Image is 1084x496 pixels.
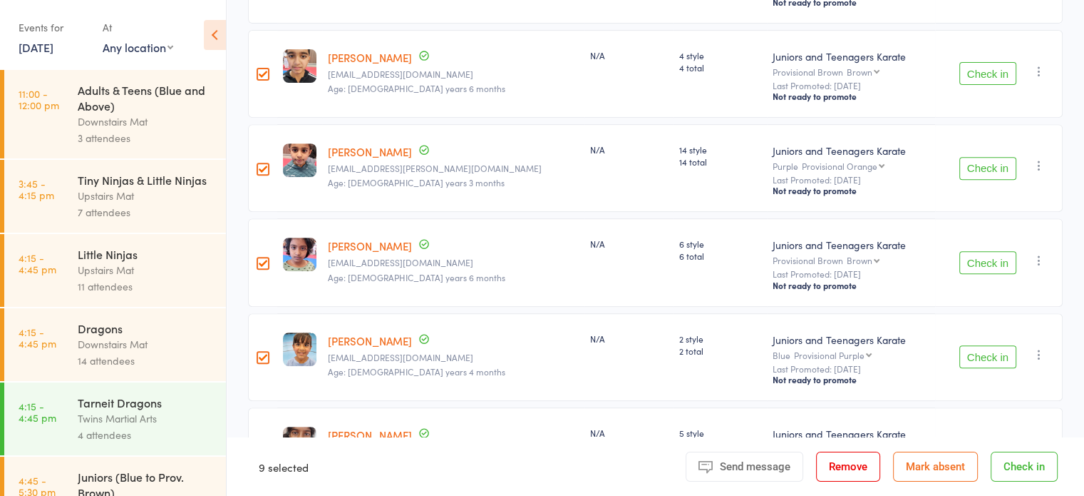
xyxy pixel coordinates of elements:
[590,238,668,250] div: N/A
[283,49,316,83] img: image1657782699.png
[4,234,226,307] a: 4:15 -4:45 pmLittle NinjasUpstairs Mat11 attendees
[328,163,579,173] small: rsrk.gunjan@gmail.com
[78,130,214,146] div: 3 attendees
[328,144,412,159] a: [PERSON_NAME]
[590,143,668,156] div: N/A
[679,427,761,439] span: 5 style
[773,185,930,196] div: Not ready to promote
[959,157,1016,180] button: Check in
[328,50,412,65] a: [PERSON_NAME]
[328,82,505,94] span: Age: [DEMOGRAPHIC_DATA] years 6 months
[78,336,214,353] div: Downstairs Mat
[78,320,214,336] div: Dragons
[773,374,930,385] div: Not ready to promote
[590,427,668,439] div: N/A
[847,255,872,265] div: Brown
[78,353,214,369] div: 14 attendees
[328,271,505,283] span: Age: [DEMOGRAPHIC_DATA] years 6 months
[328,238,412,253] a: [PERSON_NAME]
[802,161,877,171] div: Provisional Orange
[103,16,173,39] div: At
[679,49,761,61] span: 4 style
[4,383,226,455] a: 4:15 -4:45 pmTarneit DragonsTwins Martial Arts4 attendees
[78,113,214,130] div: Downstairs Mat
[328,258,579,268] small: marishmadhav@gmail.com
[773,238,930,252] div: Juniors and Teenagers Karate
[78,204,214,221] div: 7 attendees
[720,460,790,473] span: Send message
[78,82,214,113] div: Adults & Teens (Blue and Above)
[773,175,930,185] small: Last Promoted: [DATE]
[78,262,214,278] div: Upstairs Mat
[283,238,316,271] img: image1675922332.png
[773,427,930,441] div: Juniors and Teenagers Karate
[679,333,761,345] span: 2 style
[679,156,761,168] span: 14 total
[847,67,872,76] div: Brown
[328,353,579,363] small: poornimasethi1990@gmail.com
[773,91,930,102] div: Not ready to promote
[103,39,173,55] div: Any location
[816,452,880,482] button: Remove
[959,251,1016,274] button: Check in
[283,427,316,460] img: image1697698001.png
[893,452,978,482] button: Mark absent
[4,308,226,381] a: 4:15 -4:45 pmDragonsDownstairs Mat14 attendees
[78,427,214,443] div: 4 attendees
[328,176,505,188] span: Age: [DEMOGRAPHIC_DATA] years 3 months
[590,333,668,345] div: N/A
[4,70,226,158] a: 11:00 -12:00 pmAdults & Teens (Blue and Above)Downstairs Mat3 attendees
[773,333,930,347] div: Juniors and Teenagers Karate
[590,49,668,61] div: N/A
[959,62,1016,85] button: Check in
[78,395,214,410] div: Tarneit Dragons
[679,345,761,357] span: 2 total
[283,143,316,177] img: image1658388123.png
[19,178,54,201] time: 3:45 - 4:15 pm
[78,172,214,188] div: Tiny Ninjas & Little Ninjas
[19,88,59,111] time: 11:00 - 12:00 pm
[679,238,761,250] span: 6 style
[773,81,930,91] small: Last Promoted: [DATE]
[773,350,930,360] div: Blue
[773,255,930,265] div: Provisional Brown
[4,160,226,233] a: 3:45 -4:15 pmTiny Ninjas & Little NinjasUpstairs Mat7 attendees
[679,143,761,156] span: 14 style
[679,61,761,74] span: 4 total
[78,246,214,262] div: Little Ninjas
[679,250,761,262] span: 6 total
[19,400,56,423] time: 4:15 - 4:45 pm
[773,280,930,291] div: Not ready to promote
[773,143,930,158] div: Juniors and Teenagers Karate
[773,49,930,64] div: Juniors and Teenagers Karate
[773,161,930,171] div: Purple
[328,69,579,79] small: erpahulgupta@gmail.com
[19,39,53,55] a: [DATE]
[259,452,309,482] div: 9 selected
[19,252,56,275] time: 4:15 - 4:45 pm
[19,16,88,39] div: Events for
[78,188,214,204] div: Upstairs Mat
[773,67,930,76] div: Provisional Brown
[686,452,803,482] button: Send message
[78,410,214,427] div: Twins Martial Arts
[78,278,214,295] div: 11 attendees
[328,427,412,442] a: [PERSON_NAME]
[19,326,56,349] time: 4:15 - 4:45 pm
[959,345,1016,368] button: Check in
[794,350,864,360] div: Provisional Purple
[773,364,930,374] small: Last Promoted: [DATE]
[283,333,316,366] img: image1676442257.png
[328,333,412,348] a: [PERSON_NAME]
[328,365,505,378] span: Age: [DEMOGRAPHIC_DATA] years 4 months
[991,452,1058,482] button: Check in
[773,269,930,279] small: Last Promoted: [DATE]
